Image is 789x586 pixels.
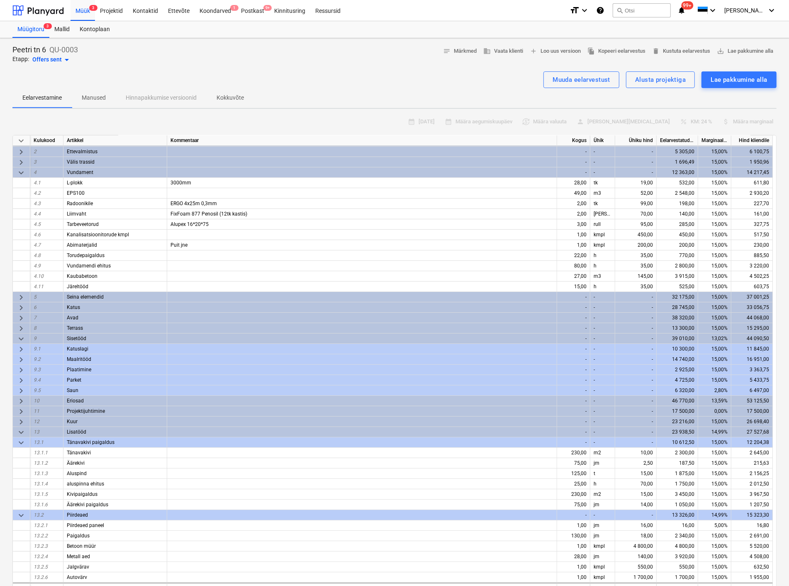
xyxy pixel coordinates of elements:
div: - [590,510,615,520]
div: 15,00% [698,167,731,178]
div: 95,00 [615,219,657,230]
span: Kustuta eelarvestus [652,47,710,56]
div: 2,00 [557,199,590,209]
span: Lae pakkumine alla [717,47,773,56]
div: - [557,365,590,375]
span: Ahenda kategooria [16,334,26,344]
div: 27 527,68 [731,427,773,437]
div: 14,99% [698,510,731,520]
div: 2,00 [557,209,590,219]
a: Kontoplaan [75,21,115,38]
span: Kopeeri eelarvestus [587,47,645,56]
div: 1 750,00 [657,479,698,489]
div: 1 875,00 [657,468,698,479]
div: 25,00 [557,479,590,489]
div: 200,00 [615,240,657,250]
div: - [615,157,657,167]
div: - [615,313,657,323]
div: 3 450,00 [657,489,698,500]
div: - [590,344,615,354]
div: 3 915,00 [657,271,698,282]
div: Mallid [49,21,75,38]
button: Muuda eelarvestust [543,71,619,88]
div: - [590,333,615,344]
div: Ühiku hind [615,135,657,146]
span: Laienda kategooriat [16,147,26,157]
div: jm [590,531,615,541]
div: - [590,427,615,437]
div: - [557,333,590,344]
div: 2 800,00 [657,261,698,271]
div: 35,00 [615,261,657,271]
div: 1,00 [557,230,590,240]
div: - [557,437,590,448]
div: 15,00 [557,282,590,292]
div: 52,00 [615,188,657,199]
div: 99,00 [615,199,657,209]
div: 12 363,00 [657,167,698,178]
div: - [615,406,657,417]
div: 15,00% [698,313,731,323]
div: Ühik [590,135,615,146]
span: Laienda kategooriat [16,386,26,396]
div: jm [590,458,615,468]
button: Vaata klienti [480,45,526,58]
div: - [557,427,590,437]
div: 14 740,00 [657,354,698,365]
span: Laienda kategooriat [16,303,26,313]
div: - [615,354,657,365]
div: 32 175,00 [657,292,698,302]
div: 35,00 [615,282,657,292]
span: Ahenda kategooria [16,438,26,448]
div: 2 925,00 [657,365,698,375]
div: 15,00% [698,147,731,157]
div: - [557,313,590,323]
div: Alusta projektiga [635,74,686,85]
div: - [557,385,590,396]
div: 15,00% [698,219,731,230]
div: 10,00 [615,448,657,458]
div: - [615,292,657,302]
p: Manused [82,93,106,102]
div: 15,00% [698,323,731,333]
div: m2 [590,489,615,500]
button: Kopeeri eelarvestus [584,45,649,58]
div: 4 502,25 [731,271,773,282]
div: - [590,365,615,375]
div: Marginaal, % [698,135,731,146]
div: 450,00 [657,230,698,240]
span: Laienda kategooriat [16,292,26,302]
p: Kokkuvõte [217,93,244,102]
div: 227,70 [731,199,773,209]
span: Laienda kategooriat [16,417,26,427]
div: 39 010,00 [657,333,698,344]
span: Märkmed [443,47,477,56]
span: Ahenda kategooria [16,510,26,520]
span: business [483,47,491,55]
div: 28 745,00 [657,302,698,313]
div: 37 001,25 [731,292,773,302]
div: jm [590,520,615,531]
div: m3 [590,188,615,199]
div: - [615,365,657,375]
div: - [590,396,615,406]
div: 22,00 [557,250,590,261]
div: 80,00 [557,261,590,271]
div: - [590,313,615,323]
div: - [615,323,657,333]
div: 15,00% [698,437,731,448]
div: h [590,479,615,489]
div: 4 725,00 [657,375,698,385]
span: Ahenda kõik kategooriad [16,136,26,146]
div: 2 300,00 [657,448,698,458]
div: - [615,437,657,448]
div: 5,00% [698,520,731,531]
div: 450,00 [615,230,657,240]
div: 16,00 [657,520,698,531]
div: 53 125,50 [731,396,773,406]
div: 611,80 [731,178,773,188]
div: 2 930,20 [731,188,773,199]
div: - [615,427,657,437]
p: Eelarvestamine [22,93,62,102]
div: - [615,396,657,406]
